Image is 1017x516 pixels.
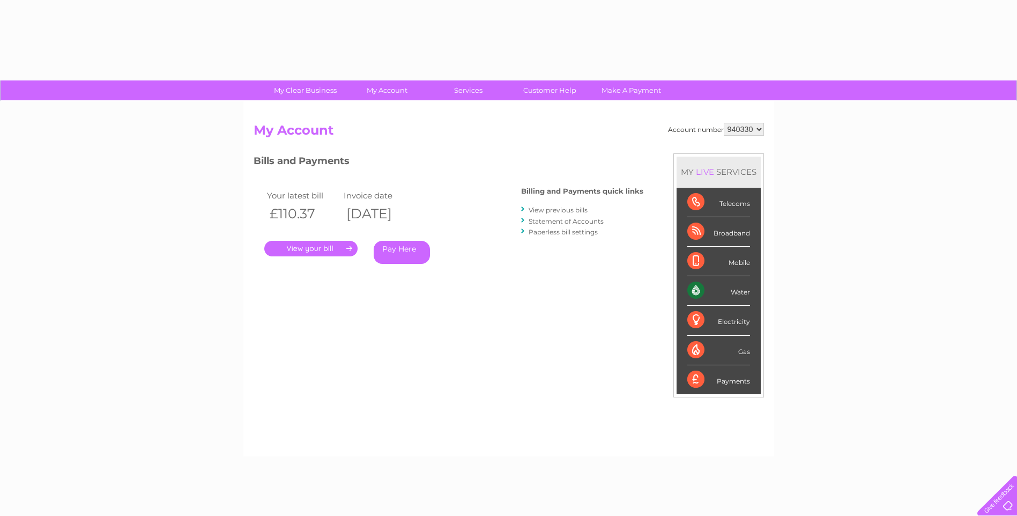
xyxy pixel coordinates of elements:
[687,217,750,247] div: Broadband
[374,241,430,264] a: Pay Here
[687,365,750,394] div: Payments
[261,80,350,100] a: My Clear Business
[264,203,342,225] th: £110.37
[341,188,418,203] td: Invoice date
[529,206,588,214] a: View previous bills
[529,217,604,225] a: Statement of Accounts
[687,276,750,306] div: Water
[521,187,643,195] h4: Billing and Payments quick links
[694,167,716,177] div: LIVE
[254,123,764,143] h2: My Account
[264,241,358,256] a: .
[687,247,750,276] div: Mobile
[254,153,643,172] h3: Bills and Payments
[264,188,342,203] td: Your latest bill
[343,80,431,100] a: My Account
[687,188,750,217] div: Telecoms
[529,228,598,236] a: Paperless bill settings
[506,80,594,100] a: Customer Help
[341,203,418,225] th: [DATE]
[424,80,513,100] a: Services
[687,336,750,365] div: Gas
[668,123,764,136] div: Account number
[587,80,675,100] a: Make A Payment
[687,306,750,335] div: Electricity
[677,157,761,187] div: MY SERVICES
